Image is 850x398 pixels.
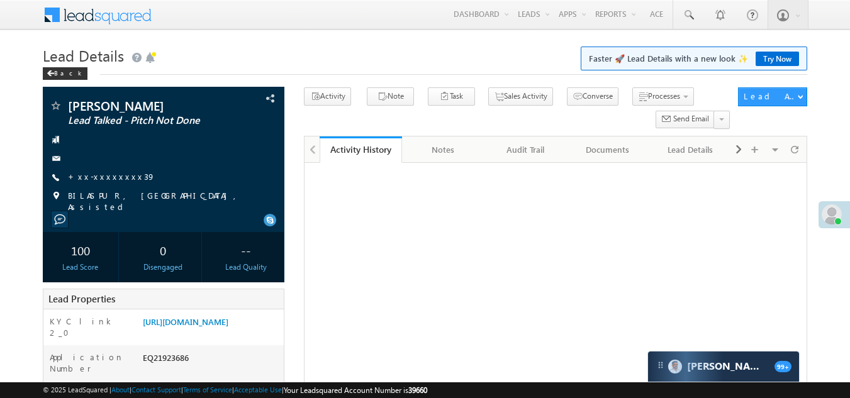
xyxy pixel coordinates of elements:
[68,114,217,127] span: Lead Talked - Pitch Not Done
[320,136,402,163] a: Activity History
[756,52,799,66] a: Try Now
[50,351,131,374] label: Application Number
[656,111,715,129] button: Send Email
[673,113,709,124] span: Send Email
[567,136,649,163] a: Documents
[143,316,228,327] a: [URL][DOMAIN_NAME]
[402,136,484,163] a: Notes
[43,45,124,65] span: Lead Details
[48,292,115,305] span: Lead Properties
[68,190,263,213] span: BILASPUR, [GEOGRAPHIC_DATA], Assisted
[68,171,155,182] a: +xx-xxxxxxxx39
[495,142,556,157] div: Audit Trail
[304,87,351,106] button: Activity
[131,385,181,394] a: Contact Support
[648,91,680,101] span: Processes
[649,136,732,163] a: Lead Details
[329,143,393,155] div: Activity History
[412,142,473,157] div: Notes
[46,262,116,273] div: Lead Score
[428,87,475,106] button: Task
[128,262,198,273] div: Disengaged
[43,384,427,396] span: © 2025 LeadSquared | | | | |
[46,238,116,262] div: 100
[589,52,799,65] span: Faster 🚀 Lead Details with a new look ✨
[659,142,720,157] div: Lead Details
[111,385,130,394] a: About
[484,136,567,163] a: Audit Trail
[744,91,797,102] div: Lead Actions
[284,385,427,395] span: Your Leadsquared Account Number is
[68,99,217,112] span: [PERSON_NAME]
[234,385,282,394] a: Acceptable Use
[567,87,618,106] button: Converse
[775,361,791,372] span: 99+
[738,87,807,106] button: Lead Actions
[211,262,281,273] div: Lead Quality
[408,385,427,395] span: 39660
[632,87,694,106] button: Processes
[183,385,232,394] a: Terms of Service
[50,316,131,338] label: KYC link 2_0
[128,238,198,262] div: 0
[367,87,414,106] button: Note
[43,67,87,80] div: Back
[647,351,800,382] div: carter-dragCarter[PERSON_NAME]99+
[140,351,284,369] div: EQ21923686
[211,238,281,262] div: --
[43,67,94,77] a: Back
[577,142,638,157] div: Documents
[488,87,553,106] button: Sales Activity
